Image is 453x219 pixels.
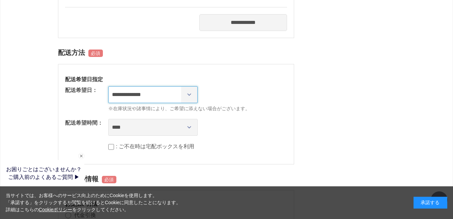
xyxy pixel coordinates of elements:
a: Cookieポリシー [39,207,73,212]
label: : ご不在時は宅配ボックスを利用 [116,144,195,149]
span: ※在庫状況や諸事情により、ご希望に添えない場合がございます。 [108,105,287,112]
div: 当サイトでは、お客様へのサービス向上のためにCookieを使用します。 「承諾する」をクリックするか閲覧を続けるとCookieに同意したことになります。 詳細はこちらの をクリックしてください。 [6,192,181,213]
h2: 配送方法 [58,45,294,61]
h3: 配送希望日指定 [65,76,287,83]
dt: 配送希望時間： [65,119,103,127]
dt: 配送希望日： [65,86,97,94]
h2: お支払い情報 [58,171,294,187]
div: 承諾する [414,197,447,209]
